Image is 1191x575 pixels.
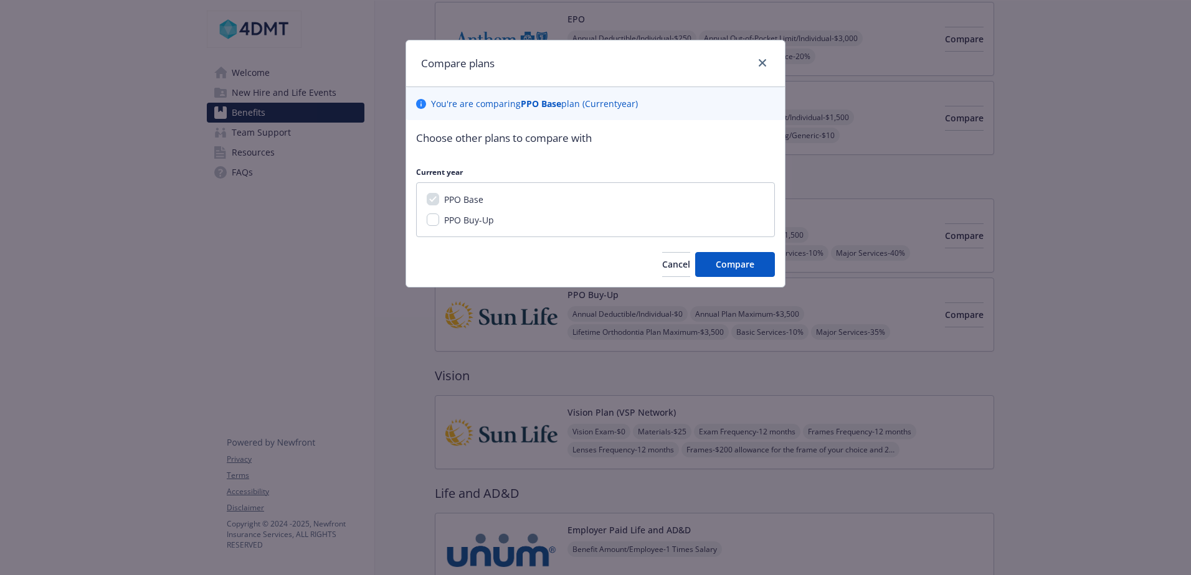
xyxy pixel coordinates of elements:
[755,55,770,70] a: close
[444,194,483,205] span: PPO Base
[421,55,495,72] h1: Compare plans
[416,130,775,146] p: Choose other plans to compare with
[521,98,561,110] b: PPO Base
[431,97,638,110] p: You ' re are comparing plan ( Current year)
[695,252,775,277] button: Compare
[662,258,690,270] span: Cancel
[444,214,494,226] span: PPO Buy-Up
[716,258,754,270] span: Compare
[416,167,775,177] p: Current year
[662,252,690,277] button: Cancel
